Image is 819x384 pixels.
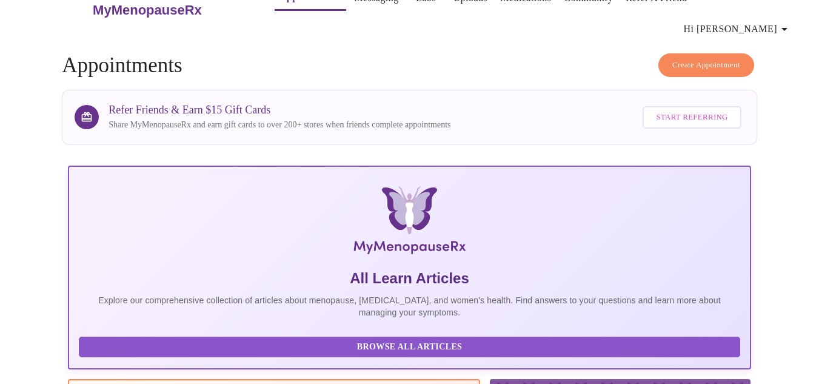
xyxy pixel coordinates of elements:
h4: Appointments [62,53,757,78]
a: Start Referring [640,100,744,135]
img: MyMenopauseRx Logo [181,186,637,259]
button: Create Appointment [658,53,754,77]
p: Explore our comprehensive collection of articles about menopause, [MEDICAL_DATA], and women's hea... [79,294,740,318]
button: Browse All Articles [79,337,740,358]
span: Hi [PERSON_NAME] [684,21,792,38]
a: Browse All Articles [79,341,743,351]
h3: MyMenopauseRx [93,2,202,18]
h3: Refer Friends & Earn $15 Gift Cards [109,104,450,116]
span: Browse All Articles [91,340,728,355]
p: Share MyMenopauseRx and earn gift cards to over 200+ stores when friends complete appointments [109,119,450,131]
button: Hi [PERSON_NAME] [679,17,797,41]
h5: All Learn Articles [79,269,740,288]
button: Start Referring [643,106,741,129]
span: Start Referring [656,110,727,124]
span: Create Appointment [672,58,740,72]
